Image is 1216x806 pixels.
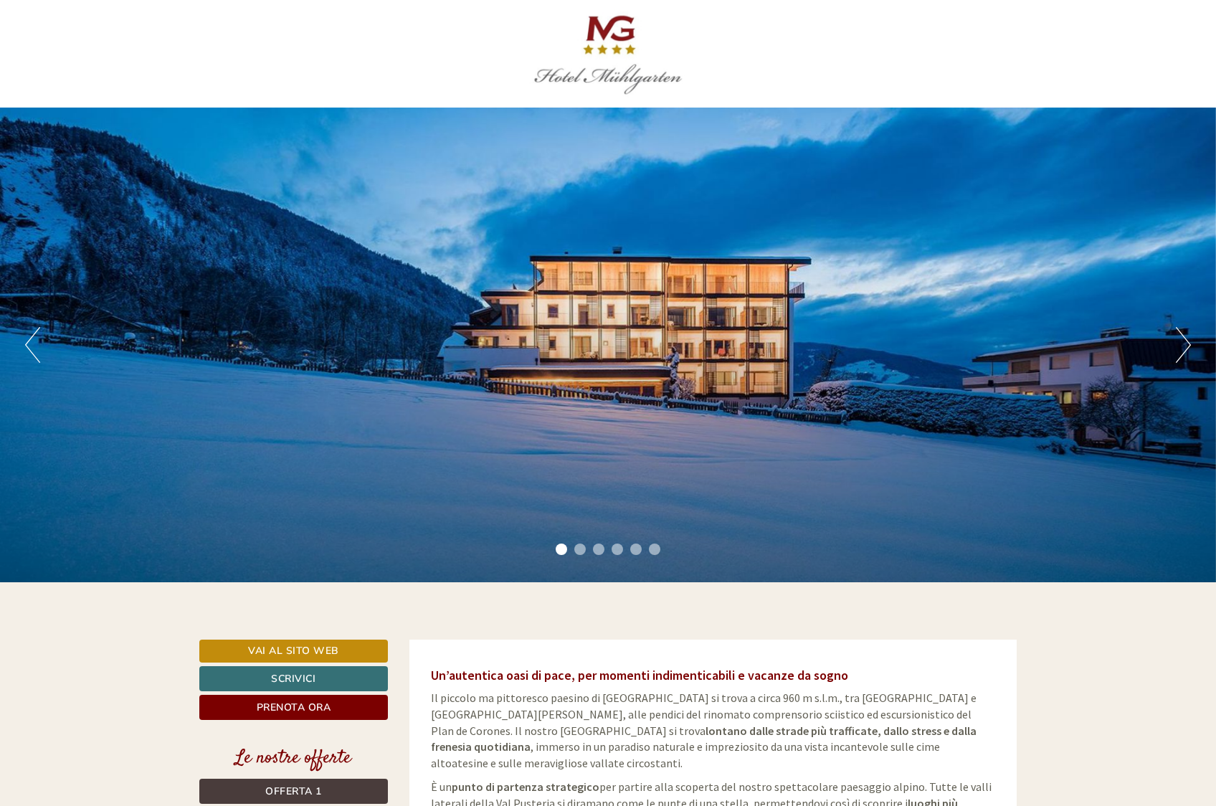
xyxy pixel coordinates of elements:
span: Il piccolo ma pittoresco paesino di [GEOGRAPHIC_DATA] si trova a circa 960 m s.l.m., tra [GEOGRAP... [431,691,977,770]
span: Offerta 1 [265,784,322,798]
a: Scrivici [199,666,388,691]
strong: lontano dalle strade più trafficate, dallo stress e dalla frenesia quotidiana [431,724,977,754]
strong: punto di partenza strategico [452,779,599,794]
a: Prenota ora [199,695,388,720]
a: Vai al sito web [199,640,388,663]
span: Un’autentica oasi di pace, per momenti indimenticabili e vacanze da sogno [431,667,848,683]
button: Previous [25,327,40,363]
button: Next [1176,327,1191,363]
div: Le nostre offerte [199,745,388,772]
